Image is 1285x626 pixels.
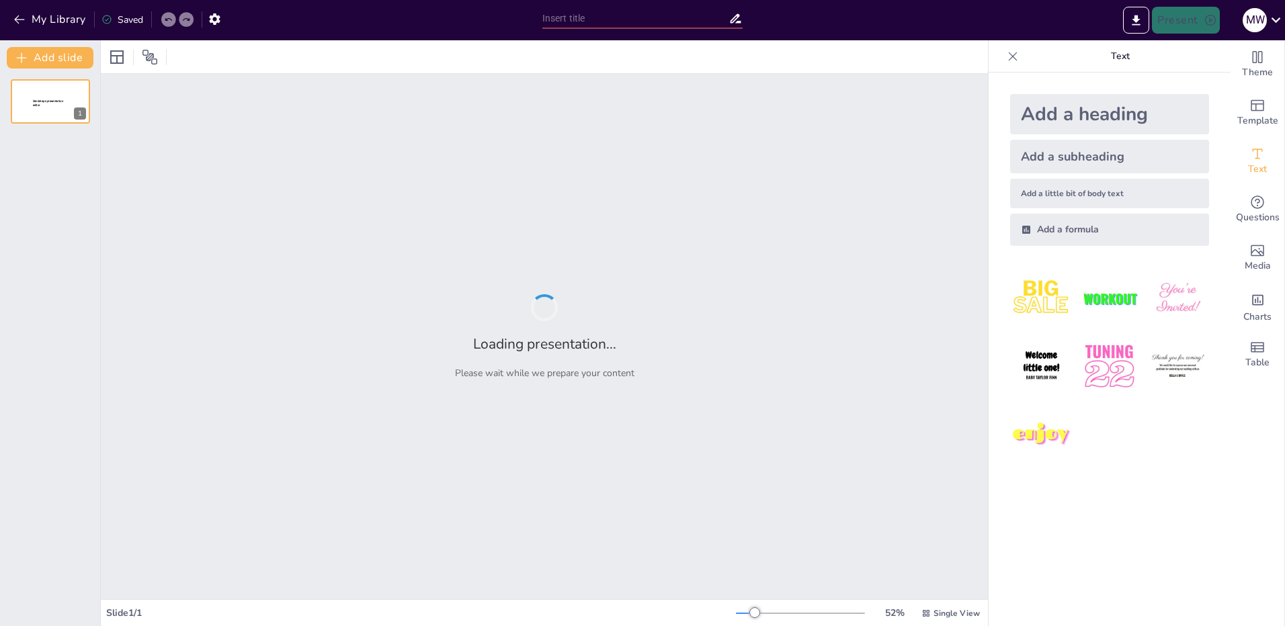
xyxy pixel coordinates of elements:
[7,47,93,69] button: Add slide
[1231,89,1284,137] div: Add ready made slides
[1243,7,1267,34] button: M W
[1010,335,1073,398] img: 4.jpeg
[542,9,729,28] input: Insert title
[1236,210,1280,225] span: Questions
[1231,40,1284,89] div: Change the overall theme
[1010,267,1073,330] img: 1.jpeg
[1078,267,1141,330] img: 2.jpeg
[11,79,90,124] div: 1
[1242,65,1273,80] span: Theme
[1231,185,1284,234] div: Get real-time input from your audience
[101,13,143,26] div: Saved
[1147,335,1209,398] img: 6.jpeg
[455,367,634,379] p: Please wait while we prepare your content
[1231,330,1284,379] div: Add a table
[142,49,158,65] span: Position
[1010,94,1209,134] div: Add a heading
[1123,7,1149,34] button: Export to PowerPoint
[33,99,63,107] span: Sendsteps presentation editor
[1010,179,1209,208] div: Add a little bit of body text
[1243,310,1272,324] span: Charts
[1152,7,1219,34] button: Present
[106,607,736,619] div: Slide 1 / 1
[10,9,91,30] button: My Library
[1245,259,1271,273] span: Media
[1024,40,1217,73] p: Text
[1010,404,1073,466] img: 7.jpeg
[1243,8,1267,32] div: M W
[878,607,911,619] div: 52 %
[1010,214,1209,246] div: Add a formula
[1231,137,1284,185] div: Add text boxes
[106,46,128,68] div: Layout
[1231,282,1284,330] div: Add charts and graphs
[1237,114,1278,128] span: Template
[1245,355,1270,370] span: Table
[1010,140,1209,173] div: Add a subheading
[1248,162,1267,177] span: Text
[1147,267,1209,330] img: 3.jpeg
[1078,335,1141,398] img: 5.jpeg
[934,608,980,619] span: Single View
[473,334,616,353] h2: Loading presentation...
[1231,234,1284,282] div: Add images, graphics, shapes or video
[74,107,86,120] div: 1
